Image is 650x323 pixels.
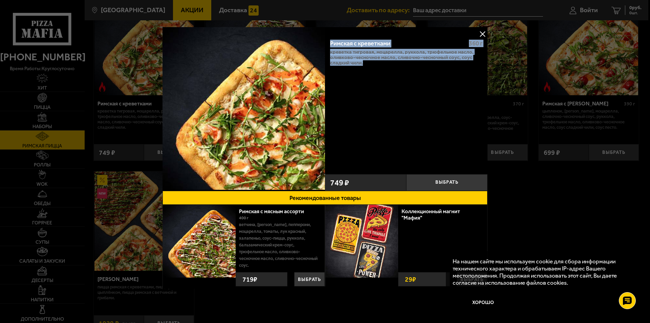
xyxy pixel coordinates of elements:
span: 360 г [469,40,482,47]
button: Хорошо [453,292,514,313]
p: креветка тигровая, моцарелла, руккола, трюфельное масло, оливково-чесночное масло, сливочно-чесно... [330,49,482,65]
div: Римская с креветками [330,40,463,47]
button: Выбрать [294,272,325,286]
p: ветчина, [PERSON_NAME], пепперони, моцарелла, томаты, лук красный, халапеньо, соус-пицца, руккола... [239,221,320,269]
a: Коллекционный магнит "Мафия" [402,208,460,221]
span: 749 ₽ [330,179,349,187]
p: На нашем сайте мы используем cookie для сбора информации технического характера и обрабатываем IP... [453,258,630,286]
a: Римская с креветками [162,27,325,191]
img: Римская с креветками [162,27,325,190]
span: 400 г [239,216,248,220]
button: Выбрать [406,174,487,191]
strong: 719 ₽ [241,272,259,286]
strong: 29 ₽ [403,272,418,286]
button: Рекомендованные товары [162,191,487,205]
a: Римская с мясным ассорти [239,208,311,215]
